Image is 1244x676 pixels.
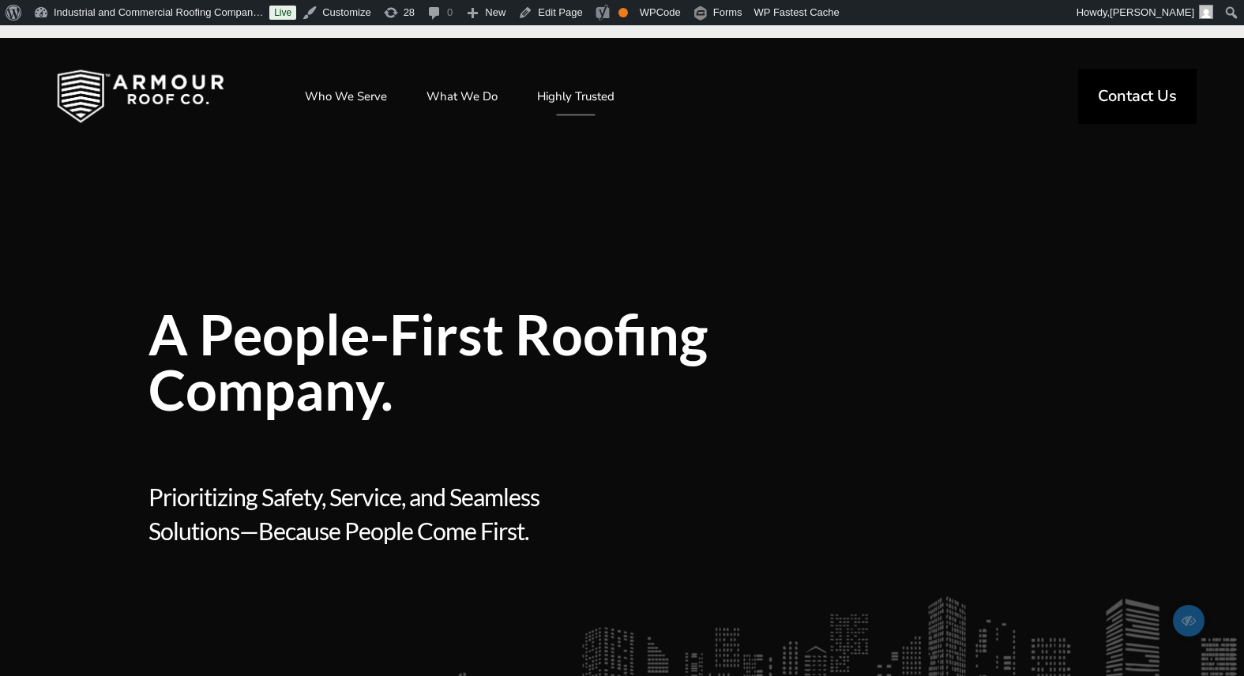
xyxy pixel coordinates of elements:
[411,77,513,116] a: What We Do
[1173,605,1205,637] span: Edit/Preview
[521,77,630,116] a: Highly Trusted
[1098,88,1177,104] span: Contact Us
[32,57,250,136] img: Industrial and Commercial Roofing Company | Armour Roof Co.
[1078,69,1197,124] a: Contact Us
[618,8,628,17] div: OK
[1110,6,1194,18] span: [PERSON_NAME]
[269,6,296,20] a: Live
[289,77,403,116] a: Who We Serve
